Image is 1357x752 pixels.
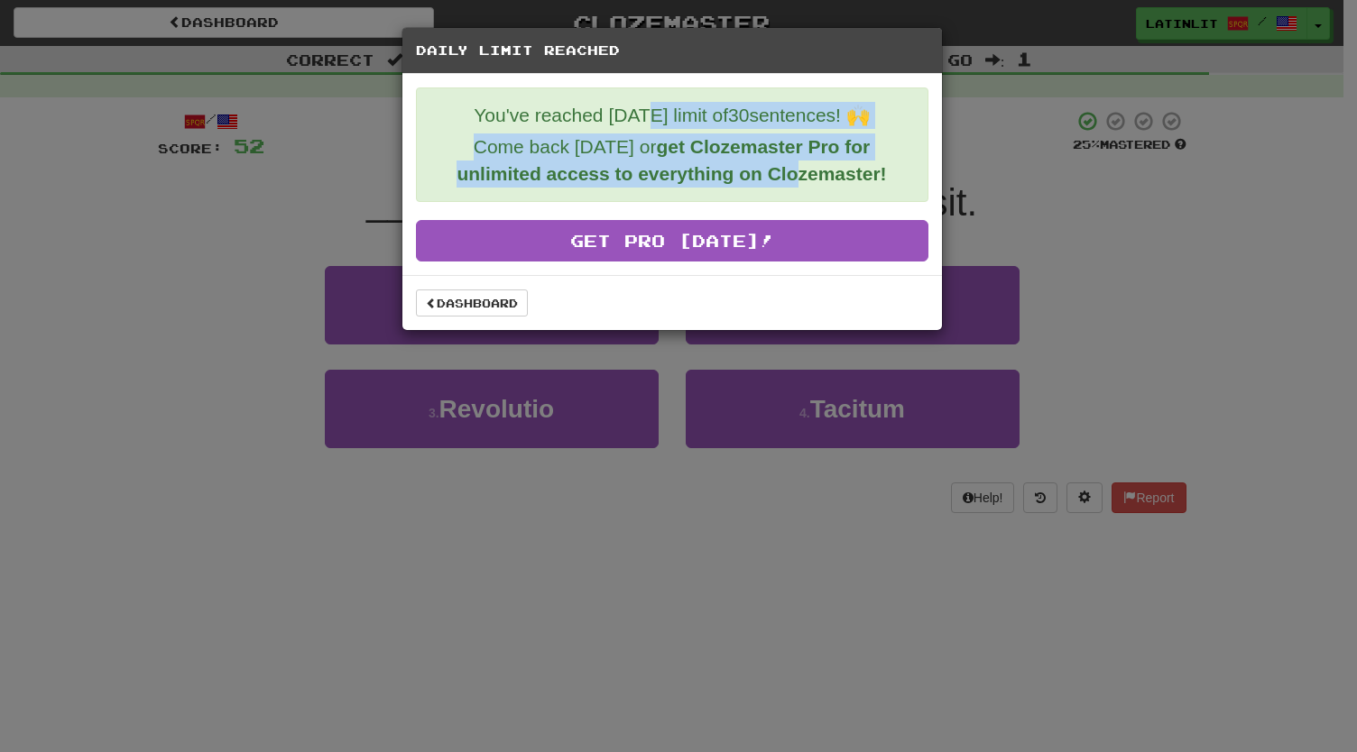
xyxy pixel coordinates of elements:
[457,136,886,184] strong: get Clozemaster Pro for unlimited access to everything on Clozemaster!
[416,220,928,261] a: Get Pro [DATE]!
[430,102,914,129] p: You've reached [DATE] limit of 30 sentences! 🙌
[416,289,528,316] a: Dashboard
[430,133,914,188] p: Come back [DATE] or
[416,41,928,60] h5: Daily Limit Reached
